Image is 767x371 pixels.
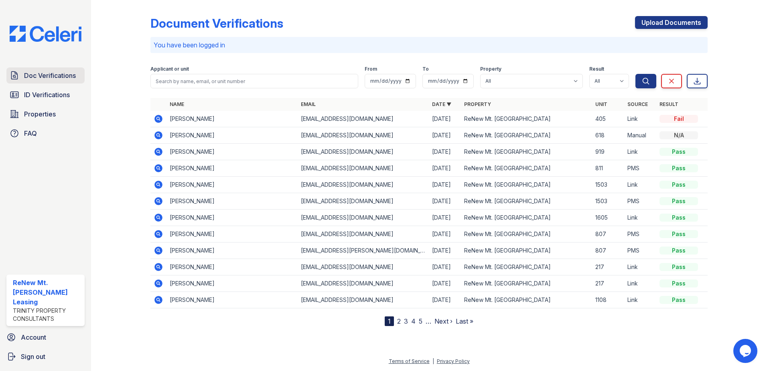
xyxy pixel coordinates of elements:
a: FAQ [6,125,85,141]
a: Terms of Service [389,358,430,364]
label: Applicant or unit [150,66,189,72]
label: Result [589,66,604,72]
td: 811 [592,160,624,177]
p: You have been logged in [154,40,704,50]
td: 217 [592,275,624,292]
span: … [426,316,431,326]
td: [EMAIL_ADDRESS][DOMAIN_NAME] [298,259,429,275]
a: Last » [456,317,473,325]
td: [EMAIL_ADDRESS][PERSON_NAME][DOMAIN_NAME] [298,243,429,259]
td: PMS [624,160,656,177]
div: Pass [659,197,698,205]
td: [DATE] [429,292,461,308]
div: Pass [659,230,698,238]
a: Property [464,101,491,107]
td: PMS [624,193,656,210]
td: Link [624,177,656,193]
td: Link [624,144,656,160]
span: Properties [24,109,56,119]
td: 618 [592,127,624,144]
td: [EMAIL_ADDRESS][DOMAIN_NAME] [298,144,429,160]
td: [DATE] [429,226,461,243]
td: [PERSON_NAME] [166,111,298,127]
td: [DATE] [429,259,461,275]
td: [EMAIL_ADDRESS][DOMAIN_NAME] [298,111,429,127]
a: Privacy Policy [437,358,470,364]
td: 1108 [592,292,624,308]
td: ReNew Mt. [GEOGRAPHIC_DATA] [461,243,592,259]
div: Pass [659,214,698,222]
div: Pass [659,181,698,189]
a: Account [3,329,88,345]
div: N/A [659,131,698,139]
td: ReNew Mt. [GEOGRAPHIC_DATA] [461,193,592,210]
span: ID Verifications [24,90,70,100]
iframe: chat widget [733,339,759,363]
td: [PERSON_NAME] [166,275,298,292]
td: [EMAIL_ADDRESS][DOMAIN_NAME] [298,177,429,193]
td: Link [624,210,656,226]
td: ReNew Mt. [GEOGRAPHIC_DATA] [461,177,592,193]
td: [DATE] [429,177,461,193]
td: ReNew Mt. [GEOGRAPHIC_DATA] [461,144,592,160]
td: ReNew Mt. [GEOGRAPHIC_DATA] [461,160,592,177]
div: Fail [659,115,698,123]
span: FAQ [24,128,37,138]
td: 405 [592,111,624,127]
input: Search by name, email, or unit number [150,74,358,88]
a: 3 [404,317,408,325]
td: [PERSON_NAME] [166,243,298,259]
div: Pass [659,164,698,172]
label: Property [480,66,501,72]
a: Next › [434,317,452,325]
td: [EMAIL_ADDRESS][DOMAIN_NAME] [298,127,429,144]
td: Link [624,292,656,308]
a: ID Verifications [6,87,85,103]
td: Link [624,275,656,292]
a: Email [301,101,316,107]
td: PMS [624,243,656,259]
label: From [365,66,377,72]
td: [PERSON_NAME] [166,210,298,226]
td: ReNew Mt. [GEOGRAPHIC_DATA] [461,111,592,127]
a: Unit [595,101,607,107]
td: [PERSON_NAME] [166,177,298,193]
a: 4 [411,317,416,325]
a: Upload Documents [635,16,708,29]
td: ReNew Mt. [GEOGRAPHIC_DATA] [461,259,592,275]
td: Link [624,111,656,127]
a: Doc Verifications [6,67,85,84]
td: ReNew Mt. [GEOGRAPHIC_DATA] [461,210,592,226]
td: [PERSON_NAME] [166,127,298,144]
td: [PERSON_NAME] [166,193,298,210]
label: To [422,66,429,72]
td: [PERSON_NAME] [166,259,298,275]
div: Pass [659,247,698,255]
td: 1503 [592,193,624,210]
span: Account [21,332,46,342]
div: Pass [659,148,698,156]
td: [DATE] [429,275,461,292]
a: Source [627,101,648,107]
div: Trinity Property Consultants [13,307,81,323]
td: [DATE] [429,243,461,259]
td: Manual [624,127,656,144]
td: [EMAIL_ADDRESS][DOMAIN_NAME] [298,226,429,243]
td: ReNew Mt. [GEOGRAPHIC_DATA] [461,226,592,243]
img: CE_Logo_Blue-a8612792a0a2168367f1c8372b55b34899dd931a85d93a1a3d3e32e68fde9ad4.png [3,26,88,42]
td: Link [624,259,656,275]
a: Name [170,101,184,107]
a: 2 [397,317,401,325]
a: Result [659,101,678,107]
td: 807 [592,226,624,243]
td: [PERSON_NAME] [166,292,298,308]
td: [EMAIL_ADDRESS][DOMAIN_NAME] [298,292,429,308]
td: PMS [624,226,656,243]
td: [DATE] [429,127,461,144]
td: ReNew Mt. [GEOGRAPHIC_DATA] [461,275,592,292]
td: [DATE] [429,193,461,210]
span: Sign out [21,352,45,361]
span: Doc Verifications [24,71,76,80]
td: [EMAIL_ADDRESS][DOMAIN_NAME] [298,193,429,210]
td: 1503 [592,177,624,193]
